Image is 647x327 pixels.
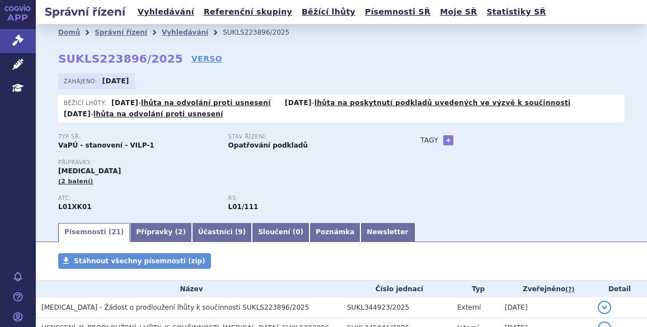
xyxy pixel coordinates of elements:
[285,99,312,107] strong: [DATE]
[134,4,198,20] a: Vyhledávání
[228,195,387,202] p: RS:
[362,4,434,20] a: Písemnosti SŘ
[598,301,611,314] button: detail
[200,4,296,20] a: Referenční skupiny
[111,228,121,236] span: 21
[223,24,304,41] li: SUKLS223896/2025
[64,77,99,86] span: Zahájeno:
[74,257,205,265] span: Stáhnout všechny písemnosti (zip)
[228,141,308,149] strong: Opatřování podkladů
[41,304,309,311] span: LYNPARZA - Žádost o prodloužení lhůty k součinnosti SUKLS223896/2025
[341,297,452,318] td: SUKL344923/2025
[58,29,80,36] a: Domů
[130,223,192,242] a: Přípravky (2)
[499,297,592,318] td: [DATE]
[192,223,252,242] a: Účastníci (9)
[58,52,183,65] strong: SUKLS223896/2025
[443,135,453,145] a: +
[93,110,223,118] a: lhůta na odvolání proti usnesení
[437,4,480,20] a: Moje SŘ
[178,228,182,236] span: 2
[64,98,109,107] span: Běžící lhůty:
[457,304,481,311] span: Externí
[238,228,242,236] span: 9
[58,178,93,185] span: (2 balení)
[58,203,92,211] strong: OLAPARIB
[111,98,271,107] p: -
[315,99,571,107] a: lhůta na poskytnutí podkladů uvedených ve výzvě k součinnosti
[58,195,217,202] p: ATC:
[499,281,592,297] th: Zveřejněno
[296,228,300,236] span: 0
[58,167,121,175] span: [MEDICAL_DATA]
[36,281,341,297] th: Název
[285,98,571,107] p: -
[341,281,452,297] th: Číslo jednací
[228,134,387,140] p: Stav řízení:
[58,134,217,140] p: Typ SŘ:
[58,141,154,149] strong: VaPÚ - stanovení - VILP-1
[310,223,360,242] a: Poznámka
[58,159,398,166] p: Přípravky:
[298,4,359,20] a: Běžící lhůty
[565,286,574,293] abbr: (?)
[58,253,211,269] a: Stáhnout všechny písemnosti (zip)
[95,29,147,36] a: Správní řízení
[483,4,549,20] a: Statistiky SŘ
[64,110,91,118] strong: [DATE]
[252,223,310,242] a: Sloučení (0)
[111,99,138,107] strong: [DATE]
[102,77,129,85] strong: [DATE]
[420,134,438,147] h3: Tagy
[141,99,271,107] a: lhůta na odvolání proti usnesení
[592,281,647,297] th: Detail
[191,53,222,64] a: VERSO
[452,281,499,297] th: Typ
[58,223,130,242] a: Písemnosti (21)
[36,4,134,20] h2: Správní řízení
[162,29,208,36] a: Vyhledávání
[228,203,259,211] strong: olaparib tbl.
[64,110,223,119] p: -
[360,223,414,242] a: Newsletter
